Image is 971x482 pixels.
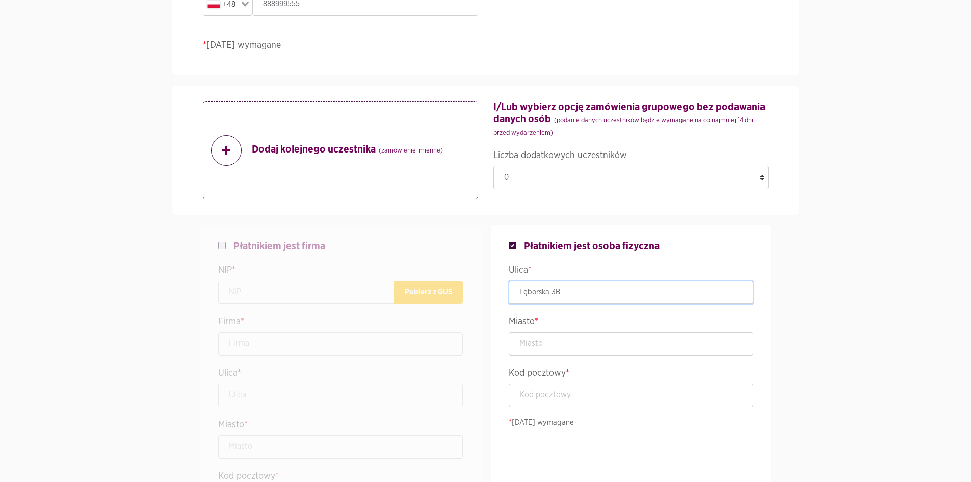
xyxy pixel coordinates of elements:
[509,366,753,384] legend: Kod pocztowy
[218,314,463,332] legend: Firma
[218,435,463,459] input: Miasto
[218,417,463,435] legend: Miasto
[524,240,660,252] span: Płatnikiem jest osoba fizyczna
[218,263,463,281] legend: NIP
[379,147,443,154] small: (zamówienie imienne)
[218,332,463,356] input: Firma
[509,263,753,281] legend: Ulica
[252,143,443,157] strong: Dodaj kolejnego uczestnika
[509,384,753,407] input: Kod pocztowy
[509,332,753,356] input: Miasto
[509,417,753,429] p: [DATE] wymagane
[233,240,325,252] span: Płatnikiem jest firma
[493,101,769,138] h4: I/Lub wybierz opcję zamówienia grupowego bez podawania danych osób
[218,281,395,304] input: NIP
[207,1,220,8] img: pl.svg
[493,148,769,166] legend: Liczba dodatkowych uczestników
[218,384,463,407] input: Ulica
[203,39,769,53] p: [DATE] wymagane
[509,281,753,304] input: Ulica
[493,117,753,136] small: (podanie danych uczestników będzie wymagane na co najmniej 14 dni przed wydarzeniem)
[394,281,463,304] button: Pobierz z GUS
[218,366,463,384] legend: Ulica
[509,314,753,332] legend: Miasto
